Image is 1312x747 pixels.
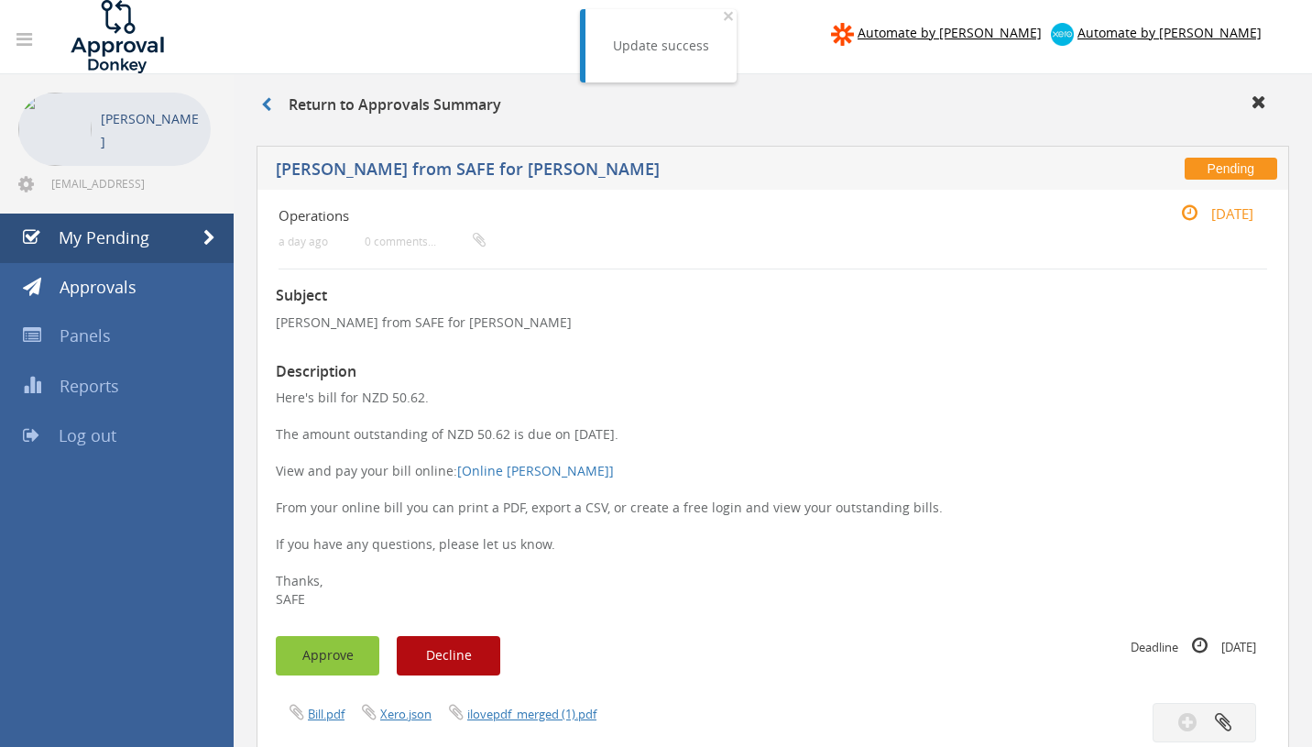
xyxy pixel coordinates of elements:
img: zapier-logomark.png [831,23,854,46]
small: Deadline [DATE] [1131,636,1256,656]
span: Reports [60,375,119,397]
span: Panels [60,324,111,346]
small: a day ago [279,235,328,248]
small: 0 comments... [365,235,486,248]
button: Decline [397,636,500,676]
a: Xero.json [380,706,432,722]
span: Approvals [60,276,137,298]
h3: Return to Approvals Summary [261,97,501,114]
span: Automate by [PERSON_NAME] [858,24,1042,41]
span: Pending [1185,158,1277,180]
p: [PERSON_NAME] from SAFE for [PERSON_NAME] [276,313,1270,332]
h3: Subject [276,288,1270,304]
div: Update success [613,37,709,55]
a: [Online [PERSON_NAME]] [457,462,614,479]
span: [EMAIL_ADDRESS][DOMAIN_NAME] [51,176,207,191]
h5: [PERSON_NAME] from SAFE for [PERSON_NAME] [276,160,975,183]
button: Approve [276,636,379,676]
small: [DATE] [1162,203,1253,224]
span: × [723,3,734,28]
h4: Operations [279,208,1102,224]
p: Here's bill for NZD 50.62. The amount outstanding of NZD 50.62 is due on [DATE]. View and pay you... [276,389,1270,609]
a: ilovepdf_merged (1).pdf [467,706,596,722]
span: Log out [59,424,116,446]
span: My Pending [59,226,149,248]
a: Bill.pdf [308,706,344,722]
img: xero-logo.png [1051,23,1074,46]
h3: Description [276,364,1270,380]
span: Automate by [PERSON_NAME] [1077,24,1262,41]
p: [PERSON_NAME] [101,107,202,153]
